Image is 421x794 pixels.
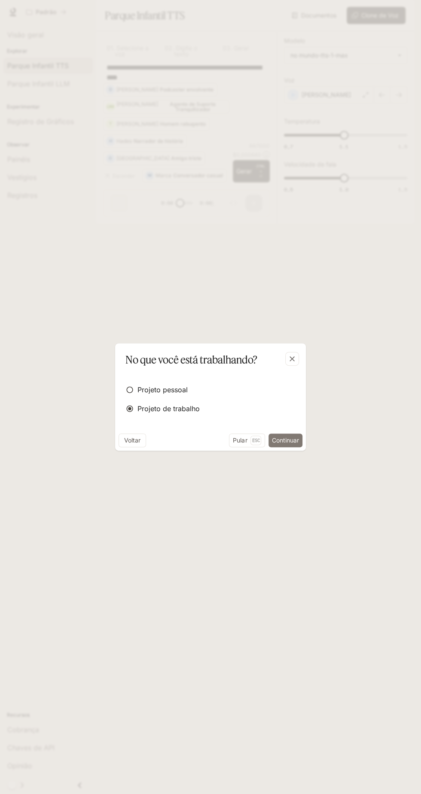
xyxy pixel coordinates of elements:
font: Projeto pessoal [137,385,188,394]
button: Voltar [119,433,146,447]
button: PularEsc [229,433,265,447]
font: Continuar [272,436,299,444]
font: Pular [233,436,247,444]
button: Continuar [268,433,302,447]
font: No que você está trabalhando? [125,353,257,366]
font: Esc [252,437,260,443]
font: Voltar [124,436,140,444]
font: Projeto de trabalho [137,404,200,413]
